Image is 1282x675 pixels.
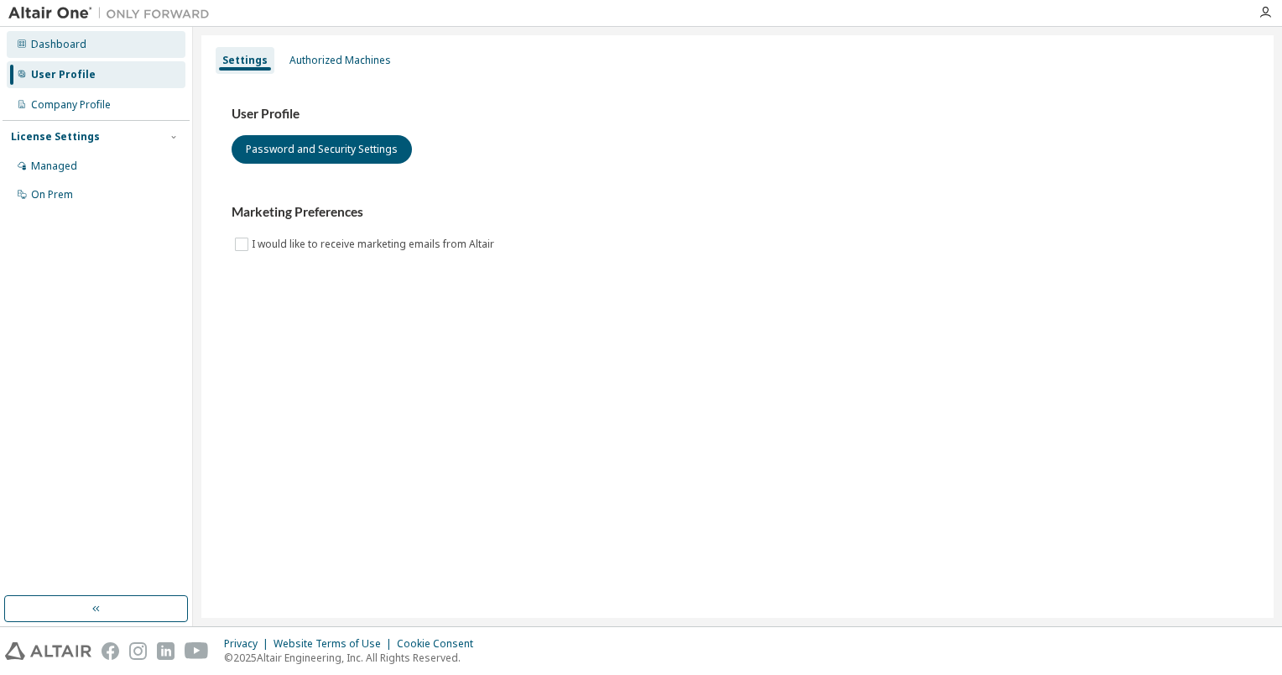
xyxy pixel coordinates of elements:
img: Altair One [8,5,218,22]
img: altair_logo.svg [5,642,91,660]
img: instagram.svg [129,642,147,660]
div: Cookie Consent [397,637,483,651]
div: Company Profile [31,98,111,112]
div: Managed [31,160,77,173]
div: License Settings [11,130,100,144]
button: Password and Security Settings [232,135,412,164]
div: User Profile [31,68,96,81]
h3: Marketing Preferences [232,204,1243,221]
img: youtube.svg [185,642,209,660]
h3: User Profile [232,106,1243,123]
div: On Prem [31,188,73,201]
img: linkedin.svg [157,642,175,660]
div: Privacy [224,637,274,651]
img: facebook.svg [102,642,119,660]
div: Settings [222,54,268,67]
p: © 2025 Altair Engineering, Inc. All Rights Reserved. [224,651,483,665]
div: Authorized Machines [289,54,391,67]
label: I would like to receive marketing emails from Altair [252,234,498,254]
div: Dashboard [31,38,86,51]
div: Website Terms of Use [274,637,397,651]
